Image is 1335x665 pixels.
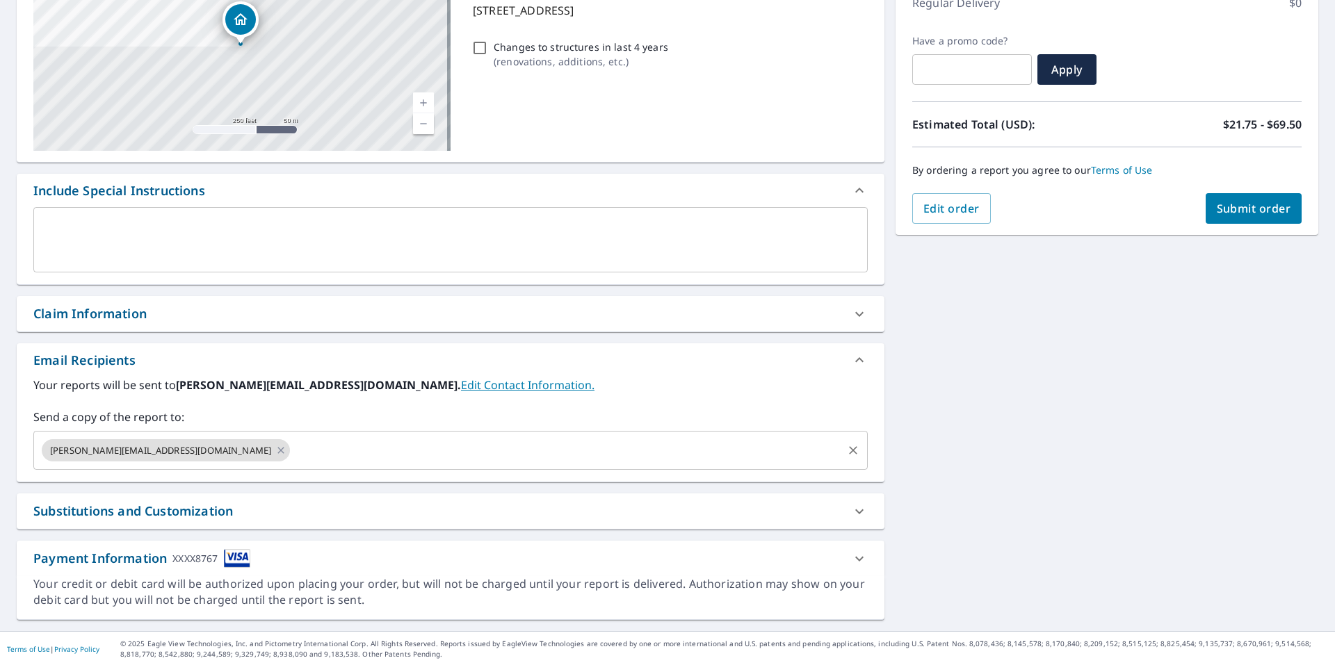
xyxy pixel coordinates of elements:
[222,1,259,44] div: Dropped pin, building 1, Residential property, 139 The Point Rd Lunenburg, NS B0J 2C0
[17,174,884,207] div: Include Special Instructions
[33,409,868,425] label: Send a copy of the report to:
[1049,62,1085,77] span: Apply
[413,113,434,134] a: Current Level 17, Zoom Out
[1217,201,1291,216] span: Submit order
[1206,193,1302,224] button: Submit order
[42,439,290,461] div: [PERSON_NAME][EMAIL_ADDRESS][DOMAIN_NAME]
[33,549,250,568] div: Payment Information
[461,377,594,393] a: EditContactInfo
[33,351,136,370] div: Email Recipients
[42,444,280,457] span: [PERSON_NAME][EMAIL_ADDRESS][DOMAIN_NAME]
[176,377,461,393] b: [PERSON_NAME][EMAIL_ADDRESS][DOMAIN_NAME].
[912,193,991,224] button: Edit order
[494,40,668,54] p: Changes to structures in last 4 years
[224,549,250,568] img: cardImage
[413,92,434,113] a: Current Level 17, Zoom In
[843,441,863,460] button: Clear
[172,549,218,568] div: XXXX8767
[494,54,668,69] p: ( renovations, additions, etc. )
[54,644,99,654] a: Privacy Policy
[17,343,884,377] div: Email Recipients
[33,502,233,520] div: Substitutions and Customization
[912,116,1107,133] p: Estimated Total (USD):
[7,644,50,654] a: Terms of Use
[17,541,884,576] div: Payment InformationXXXX8767cardImage
[923,201,980,216] span: Edit order
[17,296,884,331] div: Claim Information
[1223,116,1302,133] p: $21.75 - $69.50
[33,304,147,323] div: Claim Information
[33,377,868,393] label: Your reports will be sent to
[473,2,862,19] p: [STREET_ADDRESS]
[1091,163,1153,176] a: Terms of Use
[33,576,868,608] div: Your credit or debit card will be authorized upon placing your order, but will not be charged unt...
[912,164,1302,176] p: By ordering a report you agree to our
[33,181,205,200] div: Include Special Instructions
[17,493,884,529] div: Substitutions and Customization
[912,35,1032,47] label: Have a promo code?
[7,645,99,653] p: |
[120,639,1328,659] p: © 2025 Eagle View Technologies, Inc. and Pictometry International Corp. All Rights Reserved. Repo...
[1037,54,1097,85] button: Apply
